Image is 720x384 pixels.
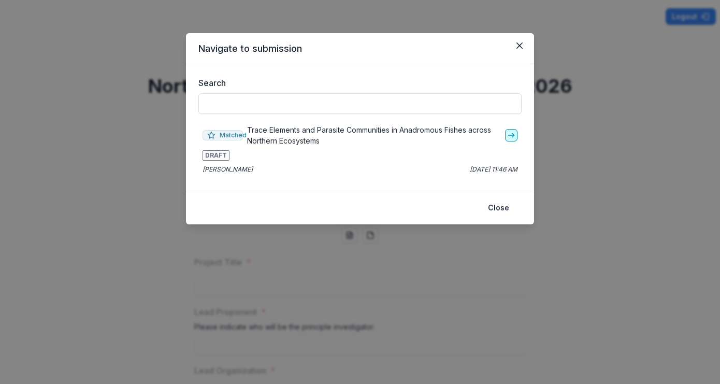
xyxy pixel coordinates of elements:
span: Matched [203,130,243,140]
p: Trace Elements and Parasite Communities in Anadromous Fishes across Northern Ecosystems [247,124,501,146]
label: Search [198,77,515,89]
a: go-to [505,129,517,141]
p: [PERSON_NAME] [203,165,253,174]
button: Close [482,200,515,216]
header: Navigate to submission [186,33,534,64]
p: [DATE] 11:46 AM [470,165,517,174]
span: DRAFT [203,150,229,161]
button: Close [511,37,528,54]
